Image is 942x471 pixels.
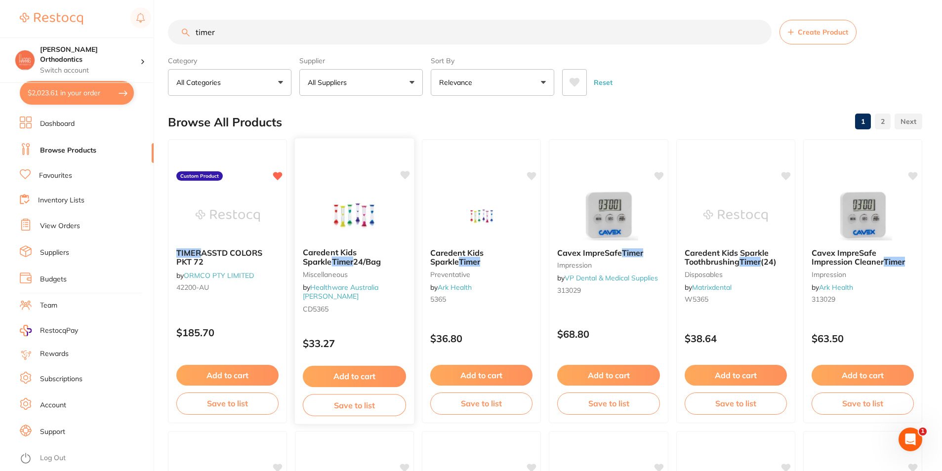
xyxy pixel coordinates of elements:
button: Save to list [176,392,279,414]
a: Restocq Logo [20,7,83,30]
a: Account [40,400,66,410]
a: Budgets [40,275,67,284]
a: Ark Health [438,283,472,292]
span: 5365 [430,295,446,304]
a: Log Out [40,453,66,463]
span: Create Product [798,28,848,36]
small: impression [812,271,914,278]
a: Matrixdental [692,283,732,292]
span: Caredent Kids Sparkle Toothbrushing [685,248,769,267]
span: RestocqPay [40,326,78,336]
label: Category [168,56,291,65]
small: Miscellaneous [303,270,406,278]
button: Create Product [779,20,857,44]
b: Caredent Kids Sparkle Toothbrushing Timer (24) [685,248,787,267]
b: Cavex ImpreSafe Impression Cleaner Timer [812,248,914,267]
span: Caredent Kids Sparkle [303,247,357,267]
a: Favourites [39,171,72,181]
p: $185.70 [176,327,279,338]
a: Subscriptions [40,374,82,384]
em: Timer [622,248,643,258]
img: Cavex ImpreSafe Timer [576,191,641,240]
b: Caredent Kids Sparkle Timer [430,248,532,267]
span: by [557,274,658,282]
p: $63.50 [812,333,914,344]
img: Caredent Kids Sparkle Timer 24/Bag [322,190,387,240]
span: 1 [919,428,927,435]
span: by [176,271,254,280]
span: Caredent Kids Sparkle [430,248,484,267]
em: Timer [332,257,353,267]
button: Save to list [557,392,659,414]
button: Add to cart [557,365,659,386]
span: by [303,283,379,301]
em: TIMER [176,248,201,258]
input: Search Products [168,20,772,44]
button: Relevance [431,69,554,96]
button: Save to list [430,392,532,414]
label: Supplier [299,56,423,65]
span: by [430,283,472,292]
a: Healthware Australia [PERSON_NAME] [303,283,379,301]
p: $36.80 [430,333,532,344]
h4: Harris Orthodontics [40,45,140,64]
p: $33.27 [303,338,406,349]
a: Team [40,301,57,311]
em: Timer [459,257,480,267]
span: W5365 [685,295,708,304]
button: Reset [591,69,615,96]
span: ASSTD COLORS PKT 72 [176,248,262,267]
span: Cavex ImpreSafe Impression Cleaner [812,248,884,267]
button: $2,023.61 in your order [20,81,134,105]
button: Save to list [303,394,406,416]
img: Caredent Kids Sparkle Timer [450,191,514,240]
em: Timer [739,257,761,267]
b: Caredent Kids Sparkle Timer 24/Bag [303,248,406,266]
a: Ark Health [819,283,853,292]
a: 1 [855,112,871,131]
button: Log Out [20,451,151,467]
a: 2 [875,112,891,131]
button: Save to list [685,392,787,414]
img: Caredent Kids Sparkle Toothbrushing Timer (24) [703,191,768,240]
button: Add to cart [812,365,914,386]
span: 24/Bag [353,257,381,267]
a: Support [40,427,65,437]
span: Cavex ImpreSafe [557,248,622,258]
a: Rewards [40,349,69,359]
img: TIMER ASSTD COLORS PKT 72 [196,191,260,240]
small: impression [557,261,659,269]
span: (24) [761,257,777,267]
p: All Suppliers [308,78,351,87]
button: Add to cart [685,365,787,386]
a: Browse Products [40,146,96,156]
p: All Categories [176,78,225,87]
button: Add to cart [430,365,532,386]
span: CD5365 [303,304,329,313]
b: TIMER ASSTD COLORS PKT 72 [176,248,279,267]
button: Add to cart [303,366,406,387]
h2: Browse All Products [168,116,282,129]
span: by [685,283,732,292]
span: 313029 [812,295,835,304]
p: $68.80 [557,328,659,340]
label: Sort By [431,56,554,65]
p: $38.64 [685,333,787,344]
small: preventative [430,271,532,278]
span: by [812,283,853,292]
a: ORMCO PTY LIMITED [184,271,254,280]
p: Relevance [439,78,476,87]
button: All Categories [168,69,291,96]
img: Restocq Logo [20,13,83,25]
button: Save to list [812,392,914,414]
p: Switch account [40,66,140,76]
a: Inventory Lists [38,196,84,205]
em: Timer [884,257,905,267]
a: View Orders [40,221,80,231]
iframe: Intercom live chat [899,428,922,451]
img: RestocqPay [20,325,32,336]
a: RestocqPay [20,325,78,336]
a: VP Dental & Medical Supplies [565,274,658,282]
label: Custom Product [176,171,223,181]
b: Cavex ImpreSafe Timer [557,248,659,257]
